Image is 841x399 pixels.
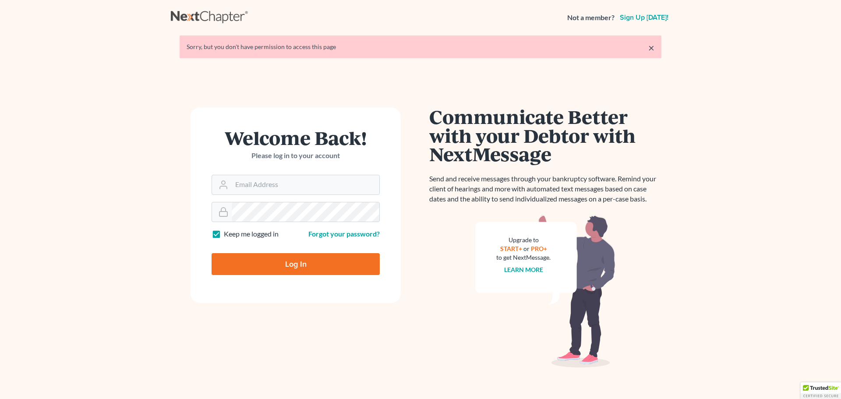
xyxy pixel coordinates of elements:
input: Log In [212,253,380,275]
a: Learn more [504,266,543,273]
label: Keep me logged in [224,229,279,239]
p: Please log in to your account [212,151,380,161]
div: Sorry, but you don't have permission to access this page [187,42,654,51]
a: Sign up [DATE]! [618,14,670,21]
h1: Welcome Back! [212,128,380,147]
a: START+ [500,245,522,252]
a: Forgot your password? [308,230,380,238]
div: Upgrade to [496,236,551,244]
span: or [523,245,530,252]
div: to get NextMessage. [496,253,551,262]
strong: Not a member? [567,13,615,23]
a: × [648,42,654,53]
a: PRO+ [531,245,547,252]
p: Send and receive messages through your bankruptcy software. Remind your client of hearings and mo... [429,174,661,204]
div: TrustedSite Certified [801,382,841,399]
input: Email Address [232,175,379,194]
img: nextmessage_bg-59042aed3d76b12b5cd301f8e5b87938c9018125f34e5fa2b7a6b67550977c72.svg [475,215,615,368]
h1: Communicate Better with your Debtor with NextMessage [429,107,661,163]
